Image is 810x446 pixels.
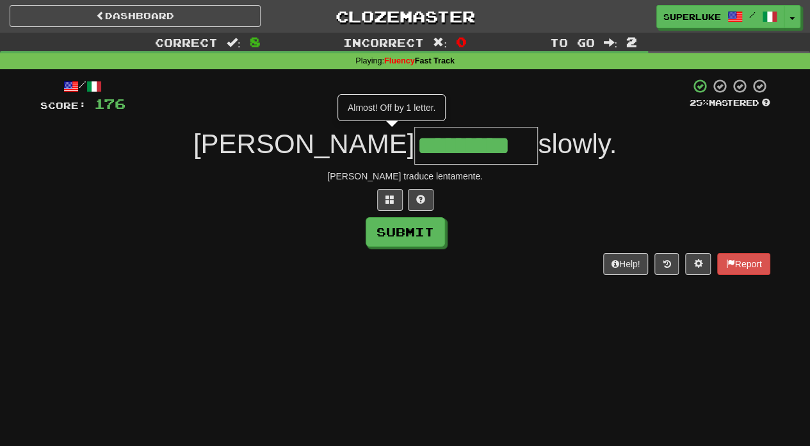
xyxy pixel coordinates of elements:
span: 2 [626,34,637,49]
button: Round history (alt+y) [654,253,679,275]
div: / [40,78,126,94]
span: 0 [456,34,467,49]
span: : [227,37,241,48]
div: Mastered [690,97,770,109]
strong: Fast Track [384,56,455,65]
span: Score: [40,100,86,111]
span: / [749,10,756,19]
button: Single letter hint - you only get 1 per sentence and score half the points! alt+h [408,189,433,211]
button: Submit [366,217,445,247]
button: Switch sentence to multiple choice alt+p [377,189,403,211]
span: To go [549,36,594,49]
span: 25 % [690,97,709,108]
span: Incorrect [343,36,424,49]
button: Report [717,253,770,275]
span: superluke [663,11,721,22]
span: slowly. [538,129,617,159]
a: superluke / [656,5,784,28]
span: [PERSON_NAME] [193,129,414,159]
span: : [433,37,447,48]
wdautohl-customtag: Fluency [384,56,415,65]
span: 8 [250,34,261,49]
span: 176 [94,95,126,111]
span: : [603,37,617,48]
button: Help! [603,253,649,275]
a: Clozemaster [280,5,531,28]
span: Almost! Off by 1 letter. [348,103,435,113]
span: Correct [155,36,218,49]
div: [PERSON_NAME] traduce lentamente. [40,170,770,183]
a: Dashboard [10,5,261,27]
